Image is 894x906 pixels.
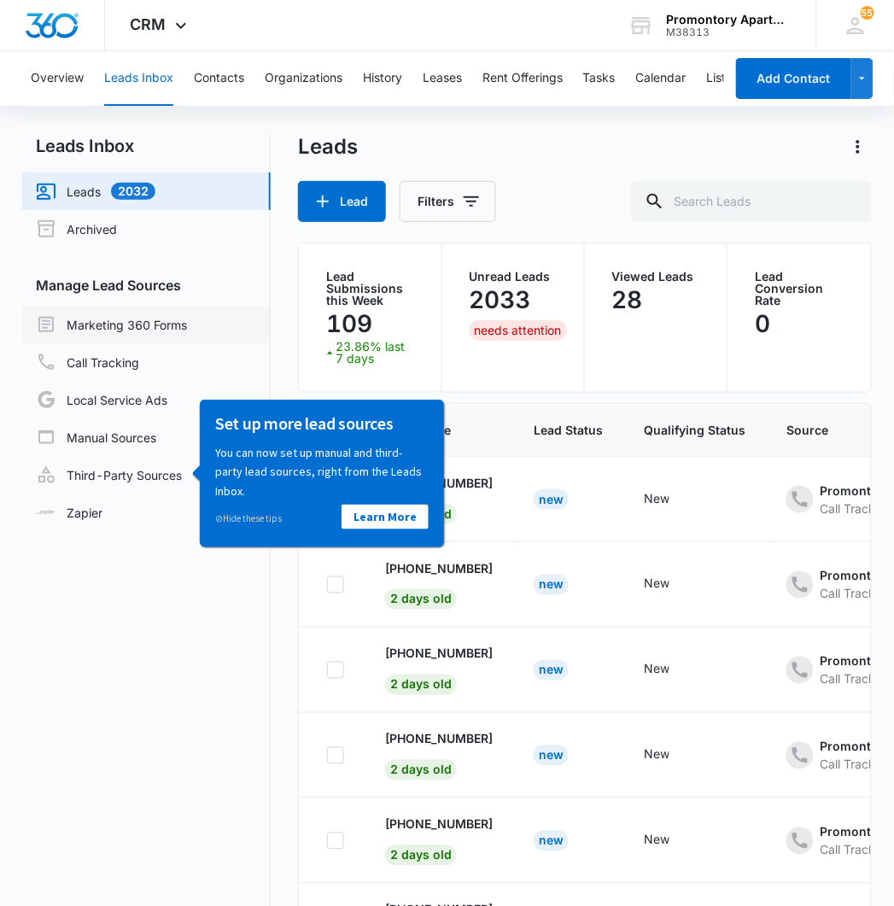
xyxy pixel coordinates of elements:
a: Learn More [155,105,242,130]
button: Lead [298,181,386,222]
button: Rent Offerings [482,51,563,106]
span: 2 days old [385,760,457,780]
a: Hide these tips [28,113,95,125]
p: Unread Leads [470,271,557,283]
p: [PHONE_NUMBER] [385,645,493,663]
button: Filters [400,181,496,222]
div: notifications count [861,6,874,20]
a: New [534,492,569,506]
div: New [534,745,569,766]
p: Lead Conversion Rate [755,271,843,307]
div: - - Select to Edit Field [644,745,700,766]
div: - - Select to Edit Field [644,575,700,595]
div: account name [667,13,792,26]
span: 2 days old [385,675,457,695]
a: New [534,748,569,763]
button: Lists [707,51,733,106]
a: New [534,577,569,592]
div: - - Select to Edit Field [644,489,700,510]
button: Actions [844,133,872,161]
div: New [534,831,569,851]
button: Organizations [265,51,342,106]
div: New [534,660,569,681]
a: Marketing 360 Forms [36,314,187,335]
button: Calendar [636,51,687,106]
div: New [644,745,669,763]
div: New [644,831,669,849]
a: Call Tracking [36,352,139,372]
span: Lead Status [534,421,603,439]
a: Archived [36,219,117,239]
a: [PHONE_NUMBER]2 days old [385,730,493,777]
h3: Set up more lead sources [28,13,242,35]
button: Add Contact [736,58,851,99]
div: New [644,660,669,678]
p: [PHONE_NUMBER] [385,730,493,748]
p: [PHONE_NUMBER] [385,559,493,577]
div: New [644,489,669,507]
h1: Leads [298,134,358,160]
p: 2033 [470,286,531,313]
p: You can now set up manual and third-party lead sources, right from the Leads Inbox. [28,44,242,101]
a: Local Service Ads [36,389,167,410]
div: account id [667,26,792,38]
a: Manual Sources [36,427,156,447]
p: Lead Submissions this Week [326,271,413,307]
p: Viewed Leads [612,271,699,283]
div: New [534,489,569,510]
div: - - Select to Edit Field [644,831,700,851]
span: ⊘ [28,113,36,125]
button: Tasks [583,51,616,106]
a: Leads2032 [36,181,155,202]
span: 55 [861,6,874,20]
h2: Leads Inbox [22,133,271,159]
span: Qualifying Status [644,421,745,439]
a: [PHONE_NUMBER]2 days old [385,559,493,606]
div: - - Select to Edit Field [644,660,700,681]
button: Leads Inbox [104,51,173,106]
p: 23.86% last 7 days [336,341,414,365]
a: Third-Party Sources [36,465,182,485]
a: Zapier [36,504,102,522]
h3: Manage Lead Sources [22,275,271,295]
div: New [644,575,669,593]
button: History [363,51,402,106]
a: New [534,833,569,848]
p: 28 [612,286,643,313]
button: Leases [423,51,462,106]
span: 2 days old [385,589,457,610]
button: Contacts [194,51,244,106]
p: 109 [326,310,372,337]
button: Overview [31,51,84,106]
a: [PHONE_NUMBER]2 days old [385,815,493,862]
div: New [534,575,569,595]
span: 2 days old [385,845,457,866]
p: 0 [755,310,770,337]
p: [PHONE_NUMBER] [385,815,493,833]
input: Search Leads [631,181,872,222]
span: CRM [131,15,167,33]
div: needs attention [470,320,567,341]
a: New [534,663,569,677]
a: [PHONE_NUMBER]2 days old [385,645,493,692]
